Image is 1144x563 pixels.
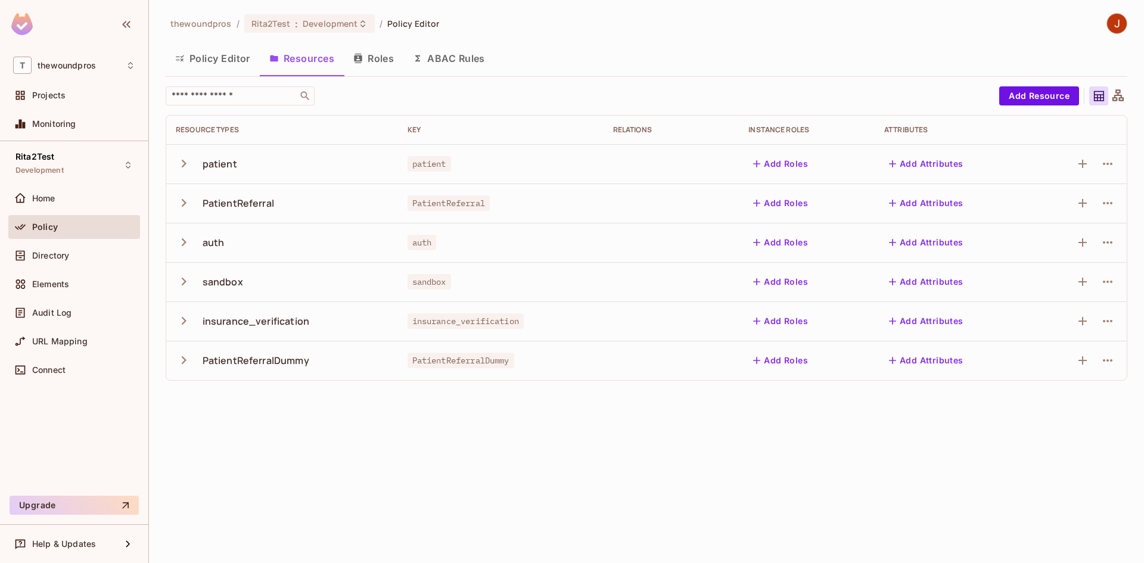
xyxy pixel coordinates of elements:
[32,337,88,346] span: URL Mapping
[203,354,309,367] div: PatientReferralDummy
[170,18,232,29] span: the active workspace
[1107,14,1127,33] img: Javier Amador
[408,195,490,211] span: PatientReferral
[251,18,290,29] span: Rita2Test
[884,233,968,252] button: Add Attributes
[884,312,968,331] button: Add Attributes
[32,91,66,100] span: Projects
[884,154,968,173] button: Add Attributes
[303,18,357,29] span: Development
[408,313,524,329] span: insurance_verification
[32,119,76,129] span: Monitoring
[32,539,96,549] span: Help & Updates
[344,43,403,73] button: Roles
[203,315,309,328] div: insurance_verification
[408,235,437,250] span: auth
[203,236,225,249] div: auth
[408,353,514,368] span: PatientReferralDummy
[748,312,813,331] button: Add Roles
[884,125,1021,135] div: Attributes
[408,156,451,172] span: patient
[15,152,54,161] span: Rita2Test
[11,13,33,35] img: SReyMgAAAABJRU5ErkJggg==
[32,279,69,289] span: Elements
[32,365,66,375] span: Connect
[15,166,64,175] span: Development
[203,197,274,210] div: PatientReferral
[999,86,1079,105] button: Add Resource
[403,43,495,73] button: ABAC Rules
[408,125,594,135] div: Key
[748,154,813,173] button: Add Roles
[38,61,96,70] span: Workspace: thewoundpros
[237,18,240,29] li: /
[408,274,451,290] span: sandbox
[613,125,730,135] div: Relations
[884,194,968,213] button: Add Attributes
[884,272,968,291] button: Add Attributes
[32,222,58,232] span: Policy
[203,275,243,288] div: sandbox
[748,233,813,252] button: Add Roles
[748,125,865,135] div: Instance roles
[387,18,440,29] span: Policy Editor
[176,125,388,135] div: Resource Types
[32,194,55,203] span: Home
[748,351,813,370] button: Add Roles
[203,157,237,170] div: patient
[748,272,813,291] button: Add Roles
[380,18,383,29] li: /
[13,57,32,74] span: T
[294,19,299,29] span: :
[32,308,71,318] span: Audit Log
[10,496,139,515] button: Upgrade
[32,251,69,260] span: Directory
[260,43,344,73] button: Resources
[884,351,968,370] button: Add Attributes
[166,43,260,73] button: Policy Editor
[748,194,813,213] button: Add Roles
